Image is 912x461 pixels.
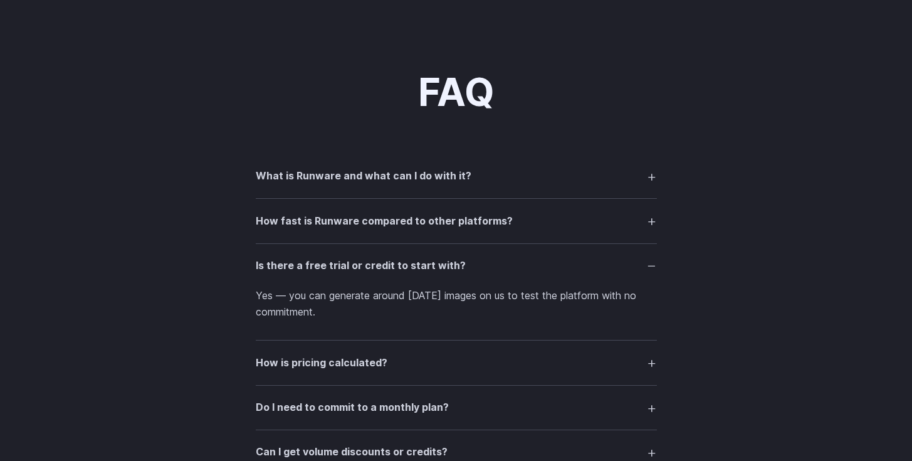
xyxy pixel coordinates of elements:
h2: FAQ [418,72,495,114]
h3: Is there a free trial or credit to start with? [256,258,466,274]
h3: What is Runware and what can I do with it? [256,168,471,184]
h3: How is pricing calculated? [256,355,387,371]
summary: Is there a free trial or credit to start with? [256,254,657,278]
p: Yes — you can generate around [DATE] images on us to test the platform with no commitment. [256,288,657,320]
summary: How is pricing calculated? [256,351,657,374]
summary: What is Runware and what can I do with it? [256,164,657,188]
summary: How fast is Runware compared to other platforms? [256,209,657,233]
h3: Do I need to commit to a monthly plan? [256,400,449,416]
h3: Can I get volume discounts or credits? [256,444,448,460]
summary: Do I need to commit to a monthly plan? [256,396,657,420]
h3: How fast is Runware compared to other platforms? [256,213,513,230]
